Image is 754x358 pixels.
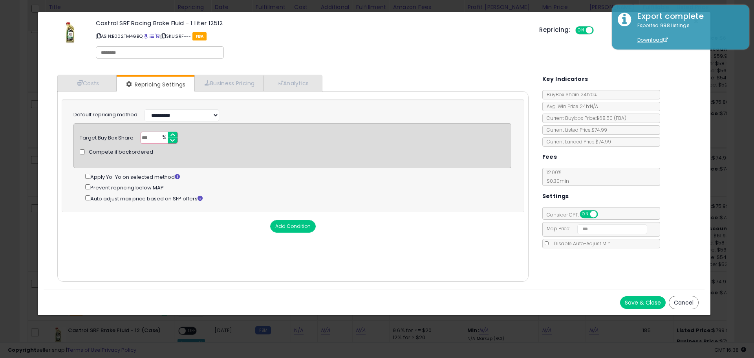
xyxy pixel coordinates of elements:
p: ASIN: B002TM4GBQ | SKU: SRF--- [96,30,527,42]
h5: Key Indicators [542,74,588,84]
a: Your listing only [155,33,159,39]
span: 12.00 % [543,169,569,184]
a: Analytics [263,75,321,91]
a: Costs [58,75,117,91]
span: Compete if backordered [89,149,153,156]
span: OFF [593,27,605,34]
h5: Settings [542,191,569,201]
h5: Repricing: [539,27,571,33]
a: Repricing Settings [117,77,194,92]
span: ( FBA ) [614,115,626,121]
span: % [157,132,170,144]
span: OFF [597,211,609,218]
span: FBA [192,32,207,40]
span: $0.30 min [543,178,569,184]
h5: Fees [542,152,557,162]
h3: Castrol SRF Racing Brake Fluid - 1 Liter 12512 [96,20,527,26]
a: All offer listings [150,33,154,39]
button: Add Condition [270,220,316,233]
button: Save & Close [620,296,666,309]
span: Disable Auto-Adjust Min [550,240,611,247]
div: Export complete [631,11,743,22]
a: Download [637,37,668,43]
span: ON [580,211,590,218]
span: Consider CPT: [543,211,608,218]
div: Apply Yo-Yo on selected method [85,172,511,181]
span: $68.50 [596,115,626,121]
span: Current Listed Price: $74.99 [543,127,607,133]
div: Prevent repricing below MAP [85,183,511,192]
a: BuyBox page [144,33,148,39]
div: Exported 988 listings. [631,22,743,44]
div: Target Buy Box Share: [80,132,135,142]
button: Cancel [669,296,699,309]
label: Default repricing method: [73,111,139,119]
div: Auto adjust max price based on SFP offers [85,194,511,203]
span: BuyBox Share 24h: 0% [543,91,597,98]
span: Map Price: [543,225,648,232]
img: 41eIoQJNQQL._SL60_.jpg [64,20,75,44]
span: Avg. Win Price 24h: N/A [543,103,598,110]
span: Current Buybox Price: [543,115,626,121]
span: ON [576,27,586,34]
a: Business Pricing [194,75,263,91]
span: Current Landed Price: $74.99 [543,138,611,145]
